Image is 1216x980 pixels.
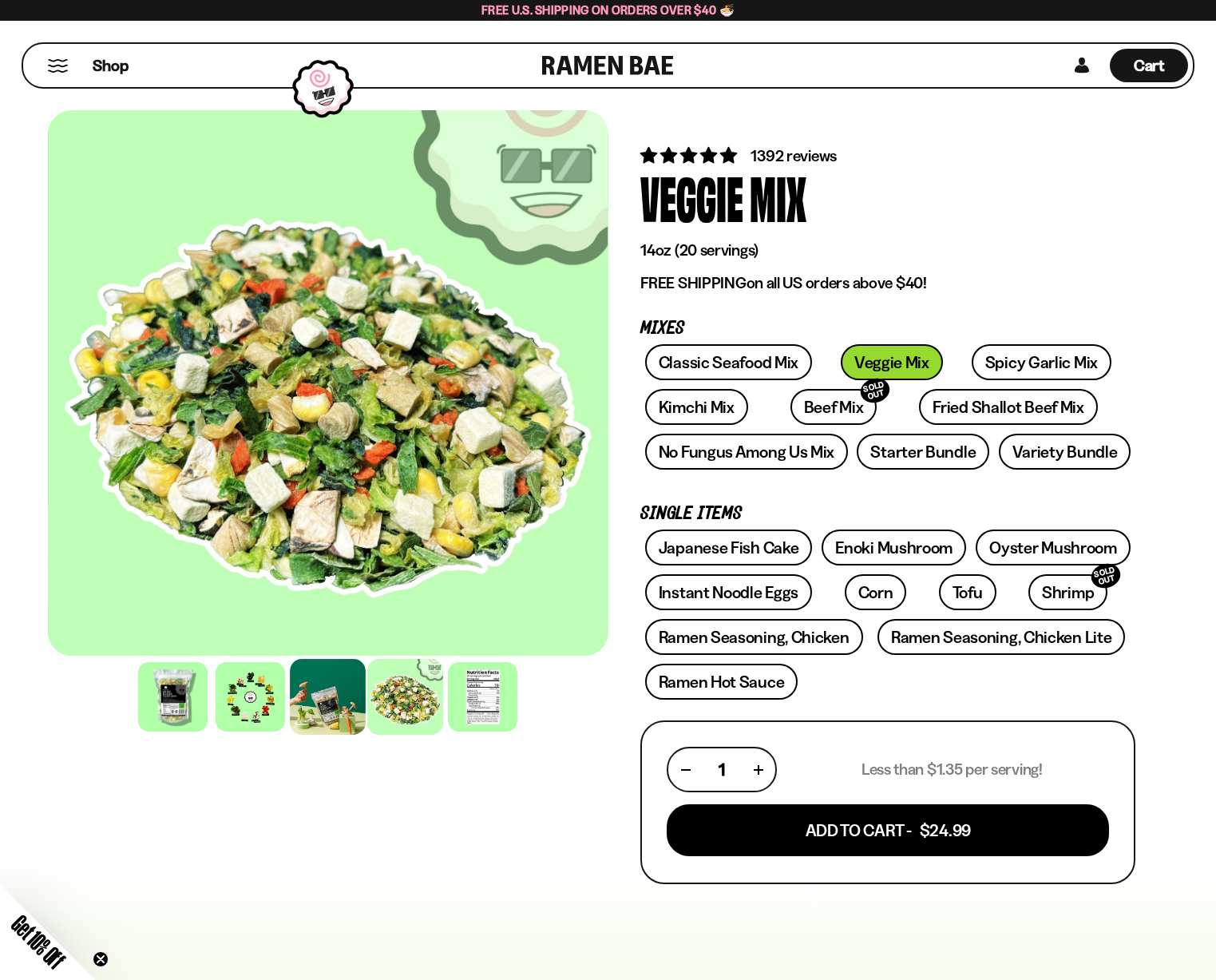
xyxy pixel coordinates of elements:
[645,619,863,655] a: Ramen Seasoning, Chicken
[1110,44,1188,87] a: Cart
[47,59,69,73] button: Mobile Menu Trigger
[645,434,848,470] a: No Fungus Among Us Mix
[640,506,1135,522] p: Single Items
[1088,561,1123,592] div: SOLD OUT
[999,434,1131,470] a: Variety Bundle
[845,574,907,610] a: Corn
[645,389,748,425] a: Kimchi Mix
[640,145,740,165] span: 4.76 stars
[861,760,1043,780] p: Less than $1.35 per serving!
[822,530,966,565] a: Enoki Mushroom
[751,146,837,165] span: 1392 reviews
[1028,574,1107,610] a: ShrimpSOLD OUT
[1134,56,1165,75] span: Cart
[93,951,109,967] button: Close teaser
[640,167,743,227] div: Veggie
[857,434,989,470] a: Starter Bundle
[93,49,129,82] a: Shop
[858,375,893,407] div: SOLD OUT
[481,2,735,18] span: Free U.S. Shipping on Orders over $40 🍜
[719,760,725,780] span: 1
[640,321,1135,336] p: Mixes
[877,619,1125,655] a: Ramen Seasoning, Chicken Lite
[640,240,1135,260] p: 14oz (20 servings)
[645,664,798,700] a: Ramen Hot Sauce
[645,344,812,380] a: Classic Seafood Mix
[7,911,69,973] span: Get 10% Off
[919,389,1097,425] a: Fried Shallot Beef Mix
[640,273,746,292] strong: FREE SHIPPING
[939,574,996,610] a: Tofu
[972,344,1111,380] a: Spicy Garlic Mix
[645,574,812,610] a: Instant Noodle Eggs
[93,55,129,77] span: Shop
[976,530,1131,565] a: Oyster Mushroom
[790,389,877,425] a: Beef MixSOLD OUT
[750,167,806,227] div: Mix
[645,530,813,565] a: Japanese Fish Cake
[667,804,1109,856] button: Add To Cart - $24.99
[640,273,1135,293] p: on all US orders above $40!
